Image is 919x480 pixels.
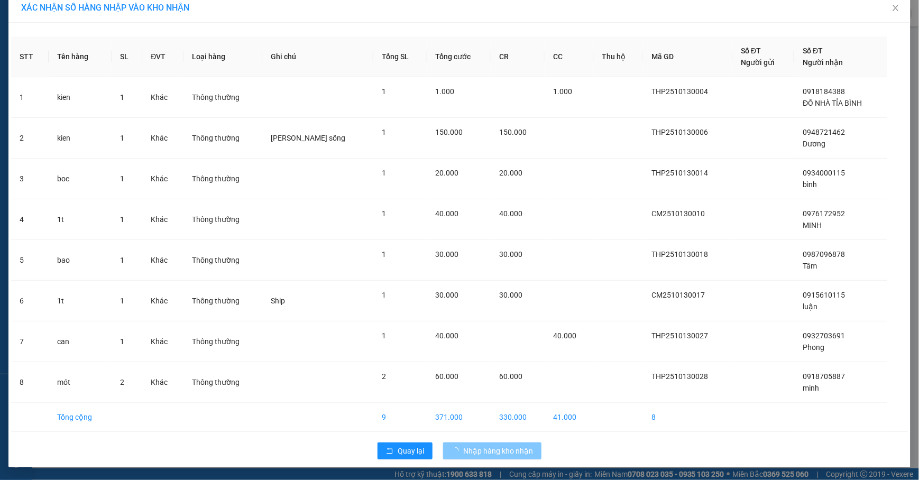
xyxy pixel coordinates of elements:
span: MINH [803,221,822,229]
span: 2 [120,378,124,386]
td: 1 [11,77,49,118]
span: CM2510130010 [651,209,705,218]
td: Khác [142,199,183,240]
td: Thông thường [183,77,262,118]
td: Tổng cộng [49,403,112,432]
span: THP2510130014 [651,169,708,177]
td: 6 [11,281,49,321]
td: Thông thường [183,199,262,240]
td: Thông thường [183,362,262,403]
td: bao [49,240,112,281]
th: CR [491,36,545,77]
span: 1 [382,87,386,96]
span: 30.000 [435,291,458,299]
span: THP2510130028 [651,372,708,381]
td: Khác [142,118,183,159]
span: [PERSON_NAME] sống [271,134,345,142]
span: luận [803,302,817,311]
span: 0976172952 [803,209,845,218]
th: Tên hàng [49,36,112,77]
td: 4 [11,199,49,240]
span: 1 [382,291,386,299]
td: Khác [142,321,183,362]
span: THP2510130004 [651,87,708,96]
span: Tâm [803,262,817,270]
td: 41.000 [545,403,594,432]
span: 30.000 [499,250,522,259]
span: CM2510130017 [651,291,705,299]
td: Khác [142,77,183,118]
span: Nhập hàng kho nhận [463,445,533,457]
span: 1 [120,215,124,224]
span: 20.000 [499,169,522,177]
span: Người nhận [803,58,843,67]
th: ĐVT [142,36,183,77]
td: 9 [373,403,427,432]
span: 1 [382,169,386,177]
span: 40.000 [499,209,522,218]
td: Khác [142,362,183,403]
span: 40.000 [553,331,576,340]
span: ĐỒ NHÀ TỈA BÌNH [803,99,862,107]
td: 371.000 [427,403,491,432]
button: rollbackQuay lại [378,442,433,459]
td: 5 [11,240,49,281]
th: Ghi chú [262,36,374,77]
td: Khác [142,240,183,281]
span: 1 [382,209,386,218]
td: 8 [643,403,732,432]
td: 1t [49,199,112,240]
span: 1.000 [553,87,572,96]
th: SL [112,36,142,77]
span: Quay lại [398,445,424,457]
span: Số ĐT [803,47,823,55]
span: THP2510130027 [651,331,708,340]
span: 0918705887 [803,372,845,381]
td: Thông thường [183,159,262,199]
th: Mã GD [643,36,732,77]
td: 330.000 [491,403,545,432]
td: 1t [49,281,112,321]
span: 1 [120,337,124,346]
span: 150.000 [499,128,527,136]
span: 1 [120,134,124,142]
span: 0918184388 [803,87,845,96]
span: 1 [382,331,386,340]
span: 0932703691 [803,331,845,340]
td: 7 [11,321,49,362]
span: 150.000 [435,128,463,136]
span: 1 [382,250,386,259]
td: 2 [11,118,49,159]
span: Phong [803,343,824,352]
th: Tổng SL [373,36,427,77]
span: 0915610115 [803,291,845,299]
span: 2 [382,372,386,381]
td: Thông thường [183,321,262,362]
th: Thu hộ [594,36,644,77]
td: Thông thường [183,281,262,321]
td: Thông thường [183,240,262,281]
span: minh [803,384,819,392]
td: Thông thường [183,118,262,159]
span: 30.000 [435,250,458,259]
th: CC [545,36,594,77]
span: Dương [803,140,825,148]
span: 1.000 [435,87,454,96]
span: 1 [120,93,124,101]
span: loading [452,447,463,455]
td: Khác [142,281,183,321]
td: kien [49,77,112,118]
span: THP2510130006 [651,128,708,136]
span: 60.000 [435,372,458,381]
td: kien [49,118,112,159]
span: 1 [120,174,124,183]
span: 60.000 [499,372,522,381]
span: 1 [120,297,124,305]
td: can [49,321,112,362]
span: Số ĐT [741,47,761,55]
td: boc [49,159,112,199]
td: mót [49,362,112,403]
span: bình [803,180,817,189]
span: 1 [382,128,386,136]
span: 20.000 [435,169,458,177]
